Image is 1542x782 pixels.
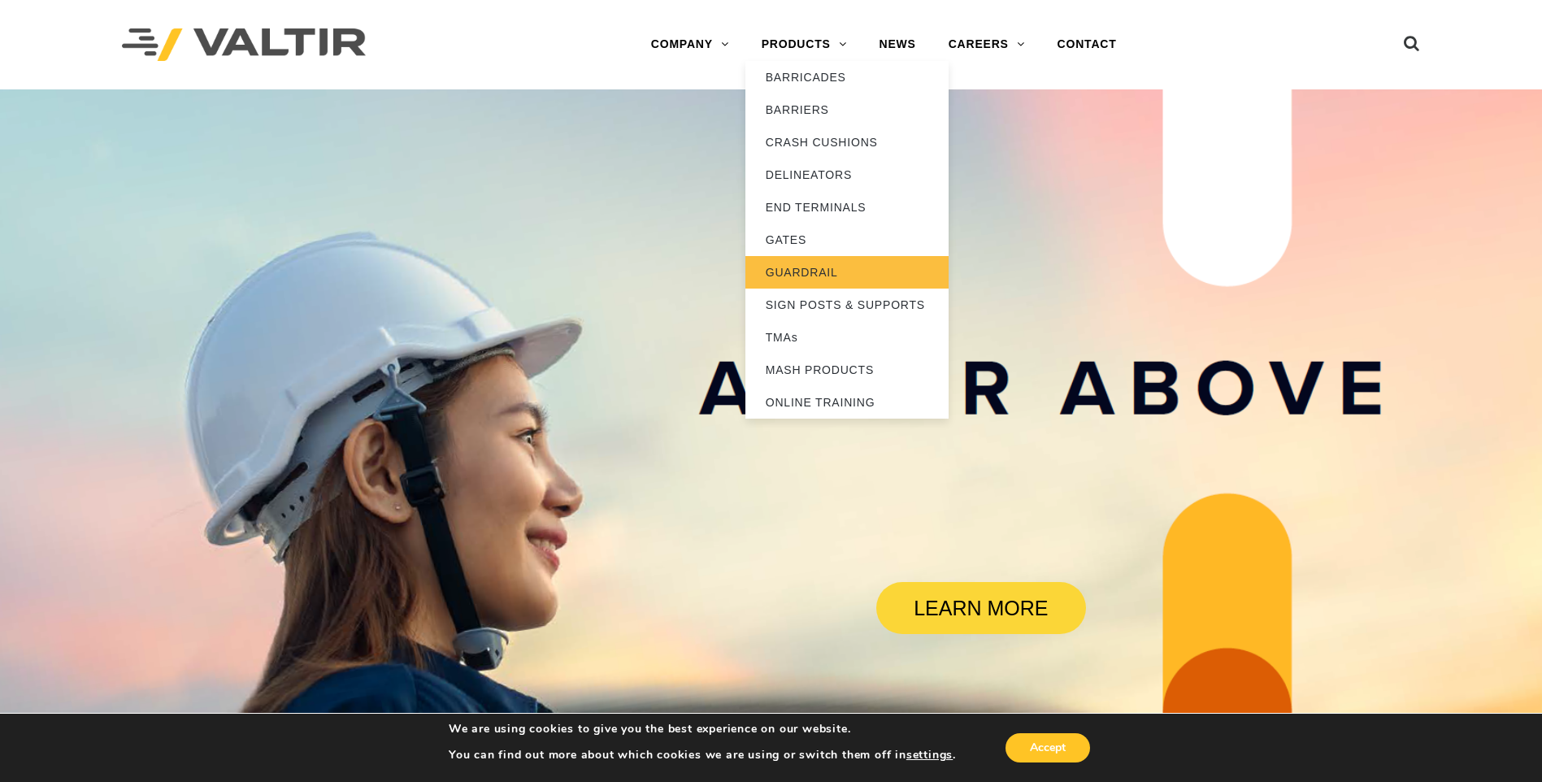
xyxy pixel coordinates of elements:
a: NEWS [863,28,932,61]
a: CAREERS [932,28,1041,61]
p: We are using cookies to give you the best experience on our website. [449,722,956,736]
a: END TERMINALS [745,191,949,224]
button: Accept [1006,733,1090,762]
a: COMPANY [635,28,745,61]
a: GATES [745,224,949,256]
a: PRODUCTS [745,28,863,61]
p: You can find out more about which cookies we are using or switch them off in . [449,748,956,762]
a: CONTACT [1041,28,1133,61]
img: Valtir [122,28,366,62]
a: GUARDRAIL [745,256,949,289]
a: MASH PRODUCTS [745,354,949,386]
a: BARRIERS [745,93,949,126]
a: LEARN MORE [876,582,1086,634]
a: CRASH CUSHIONS [745,126,949,159]
a: TMAs [745,321,949,354]
button: settings [906,748,953,762]
a: ONLINE TRAINING [745,386,949,419]
a: BARRICADES [745,61,949,93]
a: DELINEATORS [745,159,949,191]
a: SIGN POSTS & SUPPORTS [745,289,949,321]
